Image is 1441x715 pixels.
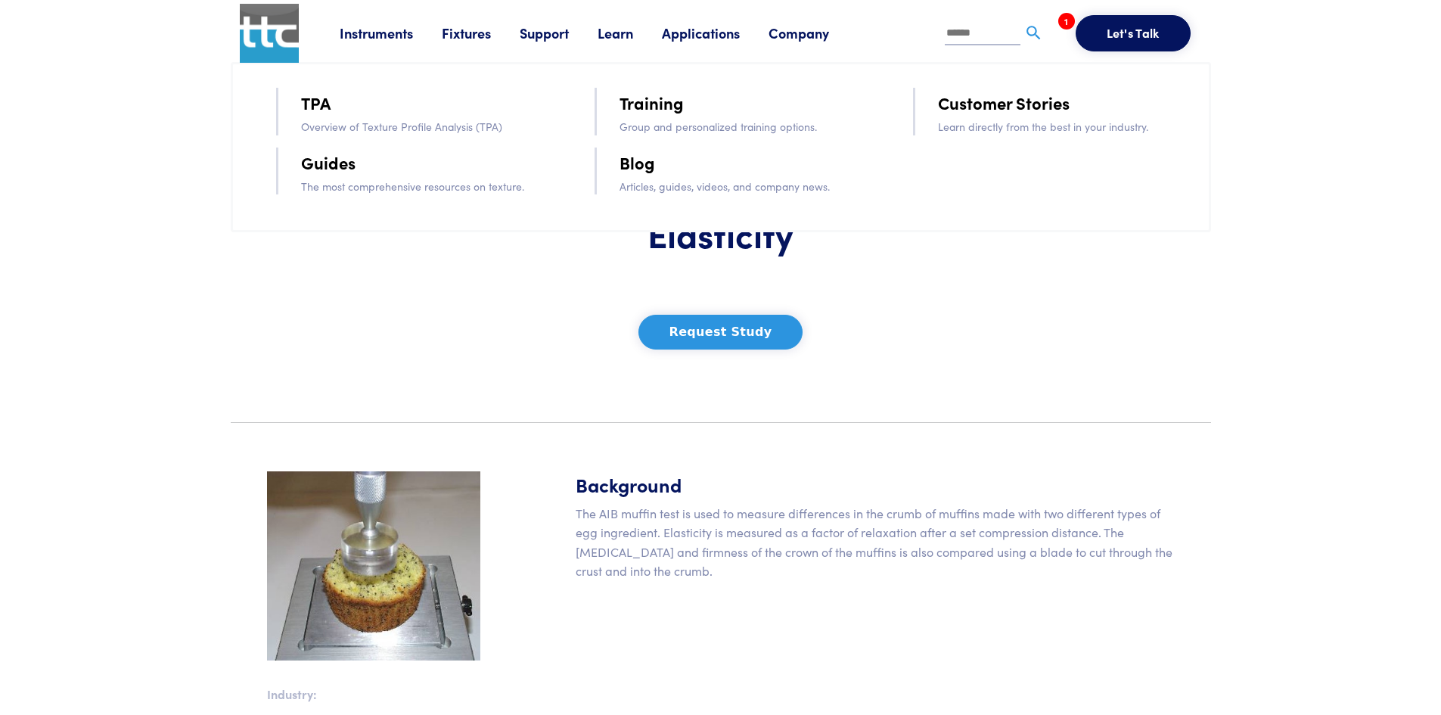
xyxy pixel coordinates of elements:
a: Support [520,23,598,42]
a: Learn [598,23,662,42]
p: Overview of Texture Profile Analysis (TPA) [301,118,552,135]
p: The most comprehensive resources on texture. [301,178,552,194]
a: Customer Stories [938,89,1070,116]
p: Learn directly from the best in your industry. [938,118,1189,135]
img: ttc_logo_1x1_v1.0.png [240,4,299,63]
a: Company [769,23,858,42]
a: Applications [662,23,769,42]
a: Blog [620,149,655,176]
p: The AIB muffin test is used to measure differences in the crumb of muffins made with two differen... [576,504,1175,581]
a: Instruments [340,23,442,42]
button: Request Study [638,315,803,350]
a: Training [620,89,684,116]
p: Industry: [267,685,480,704]
button: Let's Talk [1076,15,1191,51]
p: Group and personalized training options. [620,118,871,135]
h5: Background [576,471,1175,498]
a: TPA [301,89,331,116]
a: Guides [301,149,356,176]
span: 1 [1058,13,1075,30]
p: Articles, guides, videos, and company news. [620,178,871,194]
h1: Muffin Firmness & Elasticity [498,169,943,256]
a: Fixtures [442,23,520,42]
